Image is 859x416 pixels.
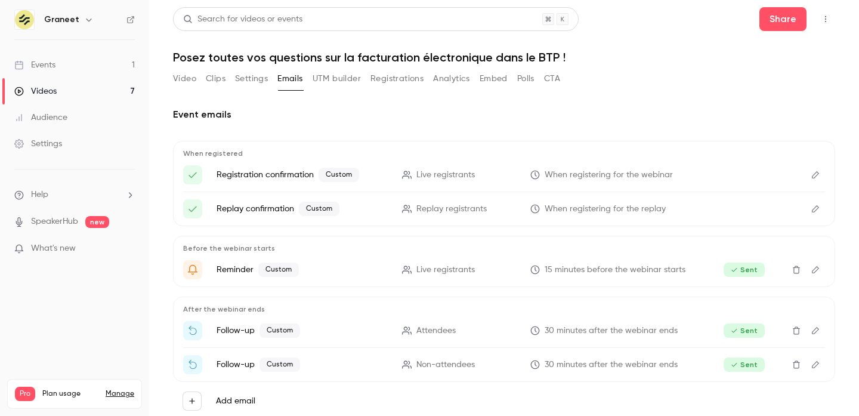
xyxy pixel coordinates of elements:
li: Merci pour votre participation au webinaire [183,321,825,340]
span: Pro [15,387,35,401]
p: Before the webinar starts [183,244,825,253]
button: Edit [806,165,825,184]
p: Follow-up [217,358,388,372]
span: When registering for the replay [545,203,666,215]
div: Settings [14,138,62,150]
button: Edit [806,355,825,374]
span: Non-attendees [416,359,475,371]
h1: Posez toutes vos questions sur la facturation électronique dans le BTP ! [173,50,835,64]
button: Emails [277,69,302,88]
span: Custom [258,263,299,277]
button: Polls [517,69,534,88]
span: Live registrants [416,264,475,276]
button: UTM builder [313,69,361,88]
span: Sent [724,358,765,372]
span: Sent [724,263,765,277]
button: Video [173,69,196,88]
li: help-dropdown-opener [14,189,135,201]
p: After the webinar ends [183,304,825,314]
span: Attendees [416,325,456,337]
span: Custom [319,168,359,182]
button: Registrations [370,69,424,88]
button: Edit [806,321,825,340]
li: Le webinaire sur la facturation électronique va bientôt commencer ! [183,260,825,279]
p: Replay confirmation [217,202,388,216]
li: Webinaire facturation électronique : le replay [183,199,825,218]
img: Graneet [15,10,34,29]
p: Follow-up [217,323,388,338]
span: Custom [299,202,339,216]
button: Delete [787,321,806,340]
span: 15 minutes before the webinar starts [545,264,685,276]
button: Top Bar Actions [816,10,835,29]
span: Sent [724,323,765,338]
span: Custom [259,323,300,338]
span: When registering for the webinar [545,169,673,181]
span: Custom [259,358,300,372]
span: What's new [31,242,76,255]
span: 30 minutes after the webinar ends [545,325,678,337]
a: Manage [106,389,134,399]
p: When registered [183,149,825,158]
button: Settings [235,69,268,88]
div: Search for videos or events [183,13,302,26]
h6: Graneet [44,14,79,26]
h2: Event emails [173,107,835,122]
p: Reminder [217,263,388,277]
button: Embed [480,69,508,88]
span: Replay registrants [416,203,487,215]
div: Events [14,59,55,71]
li: Regarder le replay du webinaire sur la facturation électronique [183,355,825,374]
span: Live registrants [416,169,475,181]
span: 30 minutes after the webinar ends [545,359,678,371]
button: Edit [806,199,825,218]
button: Delete [787,355,806,374]
span: Plan usage [42,389,98,399]
div: Videos [14,85,57,97]
div: Audience [14,112,67,124]
button: Delete [787,260,806,279]
button: CTA [544,69,560,88]
button: Edit [806,260,825,279]
button: Analytics [433,69,470,88]
iframe: Noticeable Trigger [120,244,135,254]
a: SpeakerHub [31,215,78,228]
button: Clips [206,69,225,88]
span: Help [31,189,48,201]
li: Voici le lien pour accéder au webinaire sur la facturation électronique. [183,165,825,184]
span: new [85,216,109,228]
button: Share [759,7,807,31]
p: Registration confirmation [217,168,388,182]
label: Add email [216,395,255,407]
